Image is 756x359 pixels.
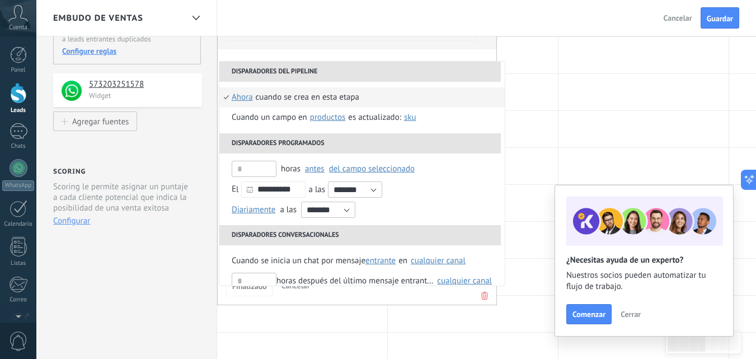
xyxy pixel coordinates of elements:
[232,199,280,220] button: Diariamente
[2,296,35,304] div: Correo
[305,164,325,174] span: antes
[2,67,35,74] div: Panel
[401,108,419,128] button: SKU
[664,13,692,23] span: Cancelar
[280,204,297,215] span: a las
[232,282,267,290] span: Finalizado
[256,87,359,108] div: Cuando se crea en esta etapa
[219,133,501,153] li: Disparadores programados
[53,167,86,176] h2: Scoring
[701,7,739,29] button: Guardar
[365,255,396,266] span: entrante
[2,180,34,191] div: WhatsApp
[2,143,35,150] div: Chats
[232,87,253,108] span: ahora
[566,255,722,265] h2: ¿Necesitas ayuda de un experto?
[232,271,434,291] div: horas después del último mensaje entrante en
[329,159,415,179] button: del campo seleccionado
[2,107,35,114] div: Leads
[621,310,641,318] span: Cerrar
[616,306,646,323] button: Cerrar
[2,221,35,228] div: Calendario
[232,87,256,108] button: ahora
[219,225,501,245] li: Disparadores conversacionales
[365,251,398,271] button: entrante
[411,257,466,265] div: cualquier canal
[89,91,195,100] p: Widget
[329,164,415,174] span: del campo seleccionado
[307,108,348,128] button: Productos
[186,7,205,29] div: Embudo de ventas
[53,216,90,226] button: Configurar
[308,184,325,194] span: a las
[219,62,501,82] li: Disparadores del pipeline
[62,46,191,56] div: Configure reglas
[9,24,27,31] span: Cuenta
[566,304,612,324] button: Comenzar
[62,81,82,101] img: logo_min.png
[305,159,325,179] button: antes
[281,159,300,179] div: horas
[566,270,722,292] span: Nuestros socios pueden automatizar tu flujo de trabajo.
[53,181,192,213] p: Scoring le permite asignar un puntaje a cada cliente potencial que indica la posibilidad de una v...
[232,184,238,194] span: El
[53,13,143,24] span: Embudo de ventas
[72,116,129,126] div: Agregar fuentes
[659,10,697,26] button: Cancelar
[232,108,419,128] div: Cuando un campo en es actualizado:
[89,79,194,90] h4: 573203251578
[404,112,416,123] span: SKU
[62,27,191,43] p: Elige cómo el sistema detecta y trata a leads entrantes duplicados
[437,277,492,285] div: cualquier canal
[572,310,605,318] span: Comenzar
[232,204,275,215] span: Diariamente
[310,112,345,123] span: Productos
[398,251,407,271] span: en
[707,15,733,22] span: Guardar
[232,251,365,271] span: Cuando se inicia un chat por mensaje
[53,111,137,131] button: Agregar fuentes
[2,260,35,267] div: Listas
